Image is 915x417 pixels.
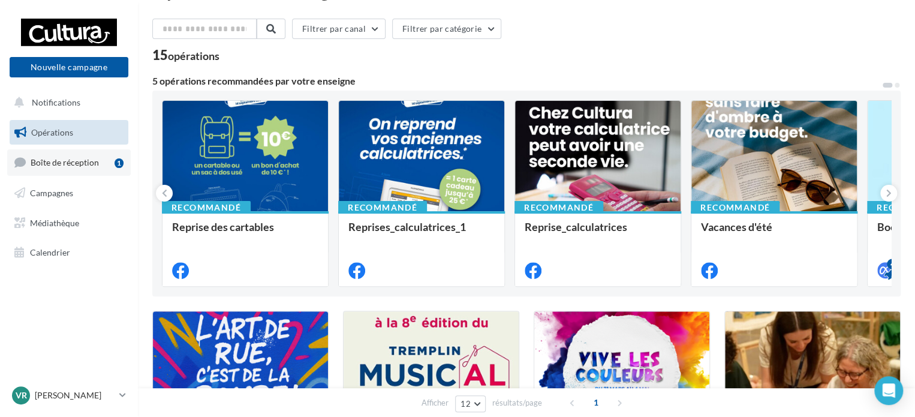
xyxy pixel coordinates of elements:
[691,201,779,214] div: Recommandé
[7,181,131,206] a: Campagnes
[30,188,73,198] span: Campagnes
[874,376,903,405] div: Open Intercom Messenger
[455,395,486,412] button: 12
[460,399,471,409] span: 12
[162,201,251,214] div: Recommandé
[35,389,115,401] p: [PERSON_NAME]
[338,201,427,214] div: Recommandé
[292,19,386,39] button: Filtrer par canal
[30,247,70,257] span: Calendrier
[422,397,449,409] span: Afficher
[115,158,124,168] div: 1
[586,393,606,412] span: 1
[7,120,131,145] a: Opérations
[7,90,126,115] button: Notifications
[392,19,501,39] button: Filtrer par catégorie
[168,50,219,61] div: opérations
[152,76,881,86] div: 5 opérations recommandées par votre enseigne
[172,221,318,245] div: Reprise des cartables
[7,240,131,265] a: Calendrier
[31,157,99,167] span: Boîte de réception
[32,97,80,107] span: Notifications
[525,221,671,245] div: Reprise_calculatrices
[492,397,542,409] span: résultats/page
[30,217,79,227] span: Médiathèque
[701,221,847,245] div: Vacances d'été
[514,201,603,214] div: Recommandé
[10,57,128,77] button: Nouvelle campagne
[152,49,219,62] div: 15
[348,221,495,245] div: Reprises_calculatrices_1
[16,389,27,401] span: Vr
[31,127,73,137] span: Opérations
[7,211,131,236] a: Médiathèque
[887,259,898,269] div: 4
[10,384,128,407] a: Vr [PERSON_NAME]
[7,149,131,175] a: Boîte de réception1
